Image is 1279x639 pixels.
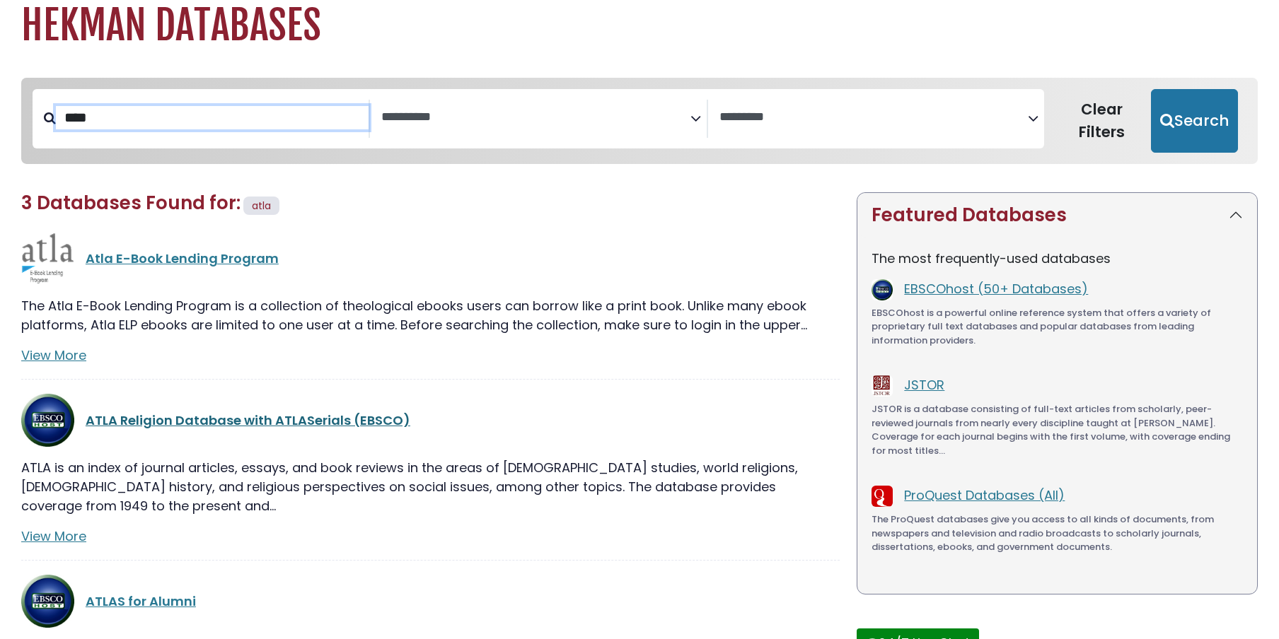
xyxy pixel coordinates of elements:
[21,458,840,515] p: ATLA is an index of journal articles, essays, and book reviews in the areas of [DEMOGRAPHIC_DATA]...
[56,106,369,129] input: Search database by title or keyword
[719,110,1028,125] textarea: Search
[872,402,1243,457] p: JSTOR is a database consisting of full-text articles from scholarly, peer-reviewed journals from ...
[872,512,1243,554] p: The ProQuest databases give you access to all kinds of documents, from newspapers and television ...
[21,296,840,334] p: The Atla E-Book Lending Program is a collection of theological ebooks users can borrow like a pri...
[872,249,1243,268] p: The most frequently-used databases
[904,486,1065,504] a: ProQuest Databases (All)
[857,193,1257,238] button: Featured Databases
[1151,89,1238,153] button: Submit for Search Results
[21,190,241,216] span: 3 Databases Found for:
[904,280,1088,298] a: EBSCOhost (50+ Databases)
[21,527,86,545] a: View More
[904,376,944,394] a: JSTOR
[872,306,1243,348] p: EBSCOhost is a powerful online reference system that offers a variety of proprietary full text da...
[21,2,1258,49] h1: Hekman Databases
[252,199,271,213] span: atla
[21,575,74,628] img: ATLA Religion Database
[86,411,410,429] a: ATLA Religion Database with ATLASerials (EBSCO)
[381,110,690,125] textarea: Search
[86,592,196,610] a: ATLAS for Alumni
[1053,89,1151,153] button: Clear Filters
[86,250,279,267] a: Atla E-Book Lending Program
[21,346,86,364] a: View More
[21,78,1258,164] nav: Search filters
